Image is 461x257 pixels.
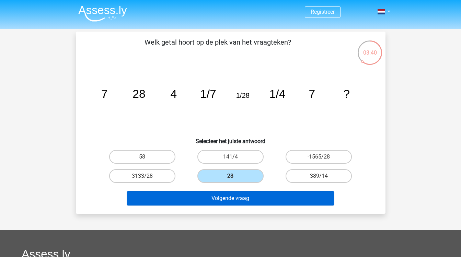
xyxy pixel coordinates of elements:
[286,169,352,183] label: 389/14
[109,169,175,183] label: 3133/28
[170,87,177,100] tspan: 4
[236,92,249,99] tspan: 1/28
[101,87,107,100] tspan: 7
[78,5,127,22] img: Assessly
[357,40,383,57] div: 03:40
[309,87,315,100] tspan: 7
[311,9,335,15] a: Registreer
[197,169,264,183] label: 28
[132,87,145,100] tspan: 28
[87,132,374,144] h6: Selecteer het juiste antwoord
[197,150,264,164] label: 141/4
[343,87,350,100] tspan: ?
[286,150,352,164] label: -1565/28
[127,191,334,206] button: Volgende vraag
[87,37,349,58] p: Welk getal hoort op de plek van het vraagteken?
[269,87,285,100] tspan: 1/4
[200,87,216,100] tspan: 1/7
[109,150,175,164] label: 58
